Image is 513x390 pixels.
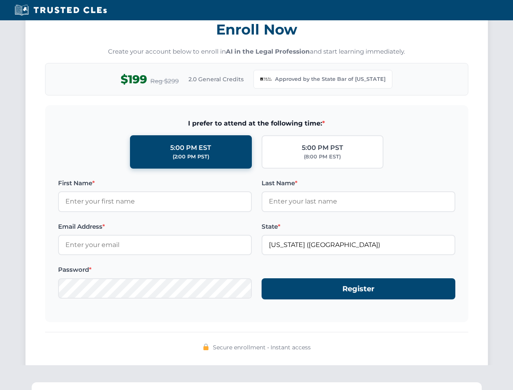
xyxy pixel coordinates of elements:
[58,265,252,275] label: Password
[170,143,211,153] div: 5:00 PM EST
[45,17,468,42] h3: Enroll Now
[173,153,209,161] div: (2:00 PM PST)
[275,75,385,83] span: Approved by the State Bar of [US_STATE]
[262,235,455,255] input: Georgia (GA)
[262,278,455,300] button: Register
[304,153,341,161] div: (8:00 PM EST)
[58,222,252,232] label: Email Address
[45,47,468,56] p: Create your account below to enroll in and start learning immediately.
[121,70,147,89] span: $199
[12,4,109,16] img: Trusted CLEs
[260,74,272,85] img: Georgia Bar
[58,191,252,212] input: Enter your first name
[58,118,455,129] span: I prefer to attend at the following time:
[262,191,455,212] input: Enter your last name
[262,222,455,232] label: State
[302,143,343,153] div: 5:00 PM PST
[262,178,455,188] label: Last Name
[203,344,209,350] img: 🔒
[58,178,252,188] label: First Name
[226,48,310,55] strong: AI in the Legal Profession
[58,235,252,255] input: Enter your email
[188,75,244,84] span: 2.0 General Credits
[150,76,179,86] span: Reg $299
[213,343,311,352] span: Secure enrollment • Instant access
